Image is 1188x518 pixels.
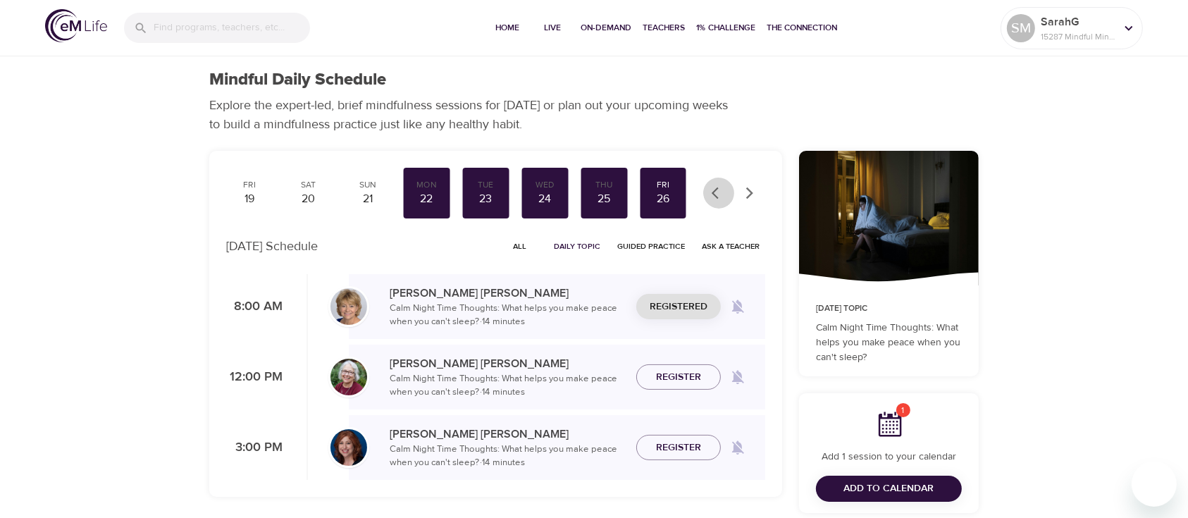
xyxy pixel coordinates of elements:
iframe: Button to launch messaging window [1132,462,1177,507]
span: Remind me when a class goes live every Friday at 3:00 PM [721,431,755,464]
p: Add 1 session to your calendar [816,450,962,464]
p: 15287 Mindful Minutes [1041,30,1115,43]
p: 3:00 PM [226,438,283,457]
p: Explore the expert-led, brief mindfulness sessions for [DATE] or plan out your upcoming weeks to ... [209,96,738,134]
span: Guided Practice [617,240,685,253]
span: 1 [896,403,910,417]
button: Guided Practice [612,235,691,257]
button: Daily Topic [548,235,606,257]
img: logo [45,9,107,42]
div: Tue [468,179,503,191]
div: Thu [586,179,621,191]
span: Daily Topic [554,240,600,253]
span: On-Demand [581,20,631,35]
div: 22 [409,191,445,207]
button: Register [636,364,721,390]
p: 12:00 PM [226,368,283,387]
p: [DATE] Schedule [226,237,318,256]
p: [PERSON_NAME] [PERSON_NAME] [390,285,625,302]
button: Add to Calendar [816,476,962,502]
span: Remind me when a class goes live every Friday at 8:00 AM [721,290,755,323]
span: Ask a Teacher [702,240,760,253]
img: Elaine_Smookler-min.jpg [330,429,367,466]
div: 21 [350,191,385,207]
span: Remind me when a class goes live every Friday at 12:00 PM [721,360,755,394]
p: SarahG [1041,13,1115,30]
span: Teachers [643,20,685,35]
span: Live [536,20,569,35]
span: Register [656,439,701,457]
button: Register [636,435,721,461]
div: Fri [645,179,681,191]
span: 1% Challenge [696,20,755,35]
button: Ask a Teacher [696,235,765,257]
p: Calm Night Time Thoughts: What helps you make peace when you can't sleep? · 14 minutes [390,443,625,470]
p: 8:00 AM [226,297,283,316]
div: 26 [645,191,681,207]
span: The Connection [767,20,837,35]
div: 23 [468,191,503,207]
div: Sun [350,179,385,191]
button: Registered [636,294,721,320]
div: Mon [409,179,445,191]
p: [PERSON_NAME] [PERSON_NAME] [390,426,625,443]
span: Add to Calendar [844,480,934,498]
input: Find programs, teachers, etc... [154,13,310,43]
img: Bernice_Moore_min.jpg [330,359,367,395]
span: Home [490,20,524,35]
p: [PERSON_NAME] [PERSON_NAME] [390,355,625,372]
div: 24 [527,191,562,207]
h1: Mindful Daily Schedule [209,70,386,90]
span: All [503,240,537,253]
p: Calm Night Time Thoughts: What helps you make peace when you can't sleep? [816,321,962,365]
span: Register [656,369,701,386]
div: 25 [586,191,621,207]
div: 20 [291,191,326,207]
p: [DATE] Topic [816,302,962,315]
img: Lisa_Wickham-min.jpg [330,288,367,325]
div: Fri [232,179,267,191]
p: Calm Night Time Thoughts: What helps you make peace when you can't sleep? · 14 minutes [390,372,625,400]
p: Calm Night Time Thoughts: What helps you make peace when you can't sleep? · 14 minutes [390,302,625,329]
div: SM [1007,14,1035,42]
div: Sat [291,179,326,191]
div: 19 [232,191,267,207]
span: Registered [650,298,707,316]
div: Wed [527,179,562,191]
button: All [497,235,543,257]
